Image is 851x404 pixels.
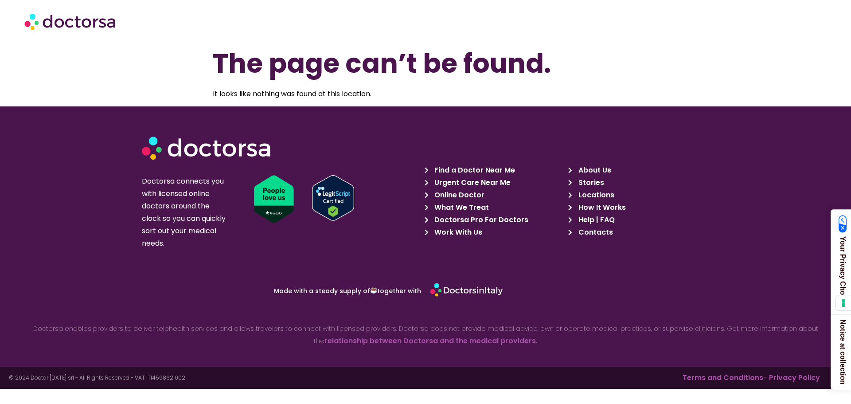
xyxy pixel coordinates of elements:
[568,189,707,201] a: Locations
[683,373,767,383] span: -
[568,201,707,214] a: How It Works
[769,373,820,383] a: Privacy Policy
[576,214,615,226] span: Help | FAQ
[312,175,354,221] img: Verify Approval for www.doctorsa.com
[187,287,421,294] p: Made with a steady supply of together with
[836,295,851,310] button: Your consent preferences for tracking technologies
[425,201,563,214] a: What We Treat
[324,336,536,346] a: relationship between Doctorsa and the medical providers
[425,164,563,177] a: Find a Doctor Near Me
[312,175,430,221] a: Verify LegitScript Approval for www.doctorsa.com
[576,164,611,177] span: About Us
[425,214,563,226] a: Doctorsa Pro For Doctors
[432,201,489,214] span: What We Treat
[839,215,847,233] img: California Consumer Privacy Act (CCPA) Opt-Out Icon
[425,226,563,239] a: Work With Us
[371,287,377,294] img: ☕
[576,226,613,239] span: Contacts
[9,375,425,380] p: © 2024 Doctor [DATE] srl - All Rights Reserved - VAT IT14598621002
[576,189,614,201] span: Locations
[30,322,821,347] p: Doctorsa enables providers to deliver telehealth services and allows travelers to connect with li...
[213,46,638,81] h1: The page can’t be found.
[683,373,763,383] a: Terms and Conditions
[432,214,528,226] span: Doctorsa Pro For Doctors
[432,189,484,201] span: Online Doctor
[568,226,707,239] a: Contacts
[568,214,707,226] a: Help | FAQ
[432,226,482,239] span: Work With Us
[576,201,626,214] span: How It Works
[213,88,638,100] p: It looks like nothing was found at this location.
[432,177,511,189] span: Urgent Care Near Me
[425,177,563,189] a: Urgent Care Near Me
[576,177,604,189] span: Stories
[142,175,229,250] p: Doctorsa connects you with licensed online doctors around the clock so you can quickly sort out y...
[568,164,707,177] a: About Us
[432,164,515,177] span: Find a Doctor Near Me
[425,189,563,201] a: Online Doctor
[568,177,707,189] a: Stories
[536,337,537,345] strong: .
